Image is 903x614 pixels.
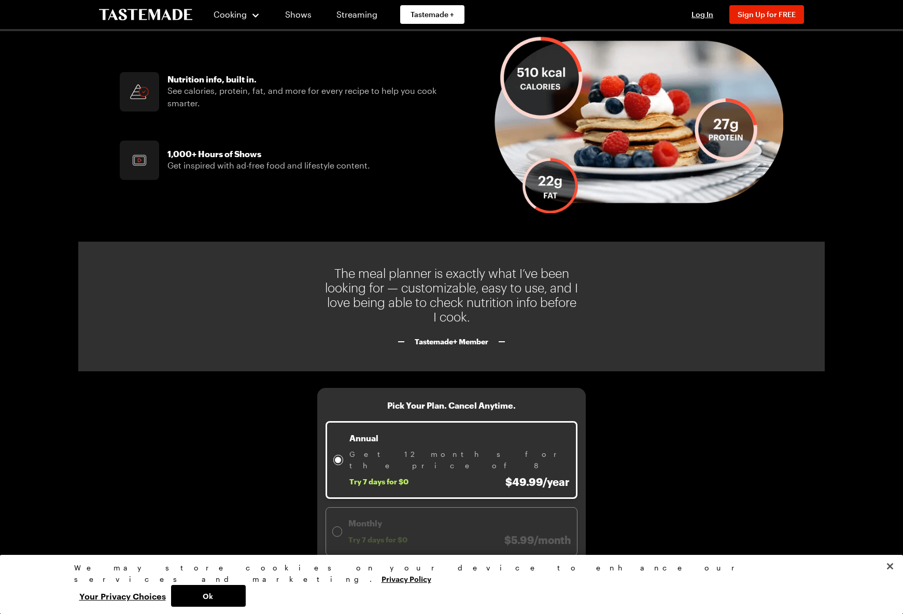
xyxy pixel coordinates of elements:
[349,432,570,444] p: Annual
[348,517,571,529] p: Monthly
[415,337,488,346] span: Tastemade+ Member
[167,160,370,170] span: Get inspired with ad-free food and lifestyle content.
[879,555,901,578] button: Close
[324,267,579,325] span: The meal planner is exactly what I’ve been looking for — customizable, easy to use, and I love be...
[387,400,516,411] h3: Pick Your Plan. Cancel Anytime.
[382,574,431,583] a: More information about your privacy, opens in a new tab
[167,149,370,159] p: 1,000+ Hours of Shows
[214,9,247,19] span: Cooking
[504,534,571,546] span: $5.99/month
[349,477,408,486] span: Try 7 days for $0
[171,585,246,607] button: Ok
[167,74,463,85] p: Nutrition info, built in.
[74,562,821,585] div: We may store cookies on your device to enhance our services and marketing.
[99,9,192,21] a: To Tastemade Home Page
[348,535,407,545] span: Try 7 days for $0
[74,585,171,607] button: Your Privacy Choices
[400,5,464,24] a: Tastemade +
[74,562,821,607] div: Privacy
[505,476,570,488] span: $49.99/year
[738,10,796,19] span: Sign Up for FREE
[411,9,454,20] span: Tastemade +
[729,5,804,24] button: Sign Up for FREE
[167,86,436,108] span: See calories, protein, fat, and more for every recipe to help you cook smarter.
[682,9,723,20] button: Log In
[349,449,570,471] span: Get 12 months for the price of 8
[692,10,713,19] span: Log In
[213,2,260,27] button: Cooking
